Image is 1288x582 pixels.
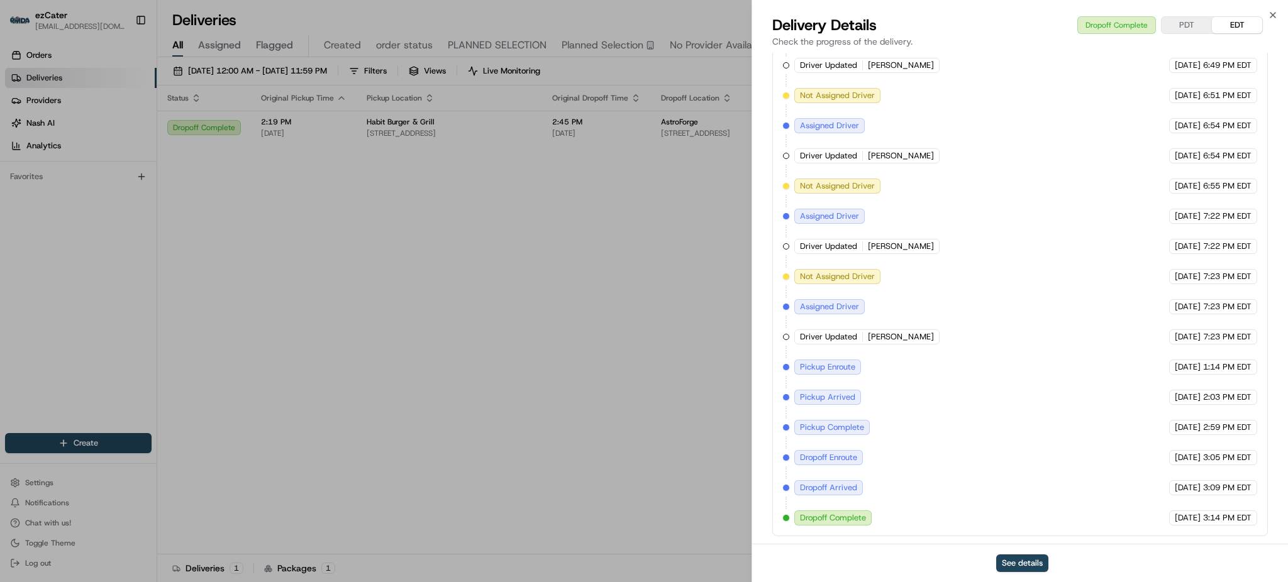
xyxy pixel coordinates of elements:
[1175,180,1201,192] span: [DATE]
[106,184,116,194] div: 💻
[125,213,152,222] span: Pylon
[8,177,101,200] a: 📗Knowledge Base
[1175,120,1201,131] span: [DATE]
[89,212,152,222] a: Powered byPylon
[1203,361,1252,373] span: 1:14 PM EDT
[800,482,857,493] span: Dropoff Arrived
[800,120,859,131] span: Assigned Driver
[800,211,859,222] span: Assigned Driver
[800,331,857,343] span: Driver Updated
[1175,211,1201,222] span: [DATE]
[1175,60,1201,71] span: [DATE]
[1175,452,1201,463] span: [DATE]
[1175,301,1201,312] span: [DATE]
[800,180,875,192] span: Not Assigned Driver
[1203,301,1252,312] span: 7:23 PM EDT
[1203,211,1252,222] span: 7:22 PM EDT
[13,184,23,194] div: 📗
[13,50,229,70] p: Welcome 👋
[800,452,857,463] span: Dropoff Enroute
[43,133,159,143] div: We're available if you need us!
[1203,150,1252,162] span: 6:54 PM EDT
[13,120,35,143] img: 1736555255976-a54dd68f-1ca7-489b-9aae-adbdc363a1c4
[1203,271,1252,282] span: 7:23 PM EDT
[1203,482,1252,493] span: 3:09 PM EDT
[1175,331,1201,343] span: [DATE]
[33,81,208,94] input: Clear
[868,331,934,343] span: [PERSON_NAME]
[1175,241,1201,252] span: [DATE]
[868,241,934,252] span: [PERSON_NAME]
[101,177,207,200] a: 💻API Documentation
[800,150,857,162] span: Driver Updated
[800,90,875,101] span: Not Assigned Driver
[1203,452,1252,463] span: 3:05 PM EDT
[772,35,1268,48] p: Check the progress of the delivery.
[1212,17,1262,33] button: EDT
[1175,361,1201,373] span: [DATE]
[800,271,875,282] span: Not Assigned Driver
[1175,482,1201,493] span: [DATE]
[119,182,202,195] span: API Documentation
[1203,422,1252,433] span: 2:59 PM EDT
[1203,331,1252,343] span: 7:23 PM EDT
[800,361,855,373] span: Pickup Enroute
[1162,17,1212,33] button: PDT
[800,301,859,312] span: Assigned Driver
[1203,120,1252,131] span: 6:54 PM EDT
[1175,90,1201,101] span: [DATE]
[800,512,866,524] span: Dropoff Complete
[1175,392,1201,403] span: [DATE]
[13,13,38,38] img: Nash
[25,182,96,195] span: Knowledge Base
[800,422,864,433] span: Pickup Complete
[1175,422,1201,433] span: [DATE]
[772,15,877,35] span: Delivery Details
[1175,150,1201,162] span: [DATE]
[868,150,934,162] span: [PERSON_NAME]
[1203,241,1252,252] span: 7:22 PM EDT
[1175,271,1201,282] span: [DATE]
[996,554,1048,572] button: See details
[800,241,857,252] span: Driver Updated
[1203,60,1252,71] span: 6:49 PM EDT
[214,124,229,139] button: Start new chat
[868,60,934,71] span: [PERSON_NAME]
[1203,512,1252,524] span: 3:14 PM EDT
[1175,512,1201,524] span: [DATE]
[800,392,855,403] span: Pickup Arrived
[800,60,857,71] span: Driver Updated
[1203,90,1252,101] span: 6:51 PM EDT
[1203,392,1252,403] span: 2:03 PM EDT
[43,120,206,133] div: Start new chat
[1203,180,1252,192] span: 6:55 PM EDT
